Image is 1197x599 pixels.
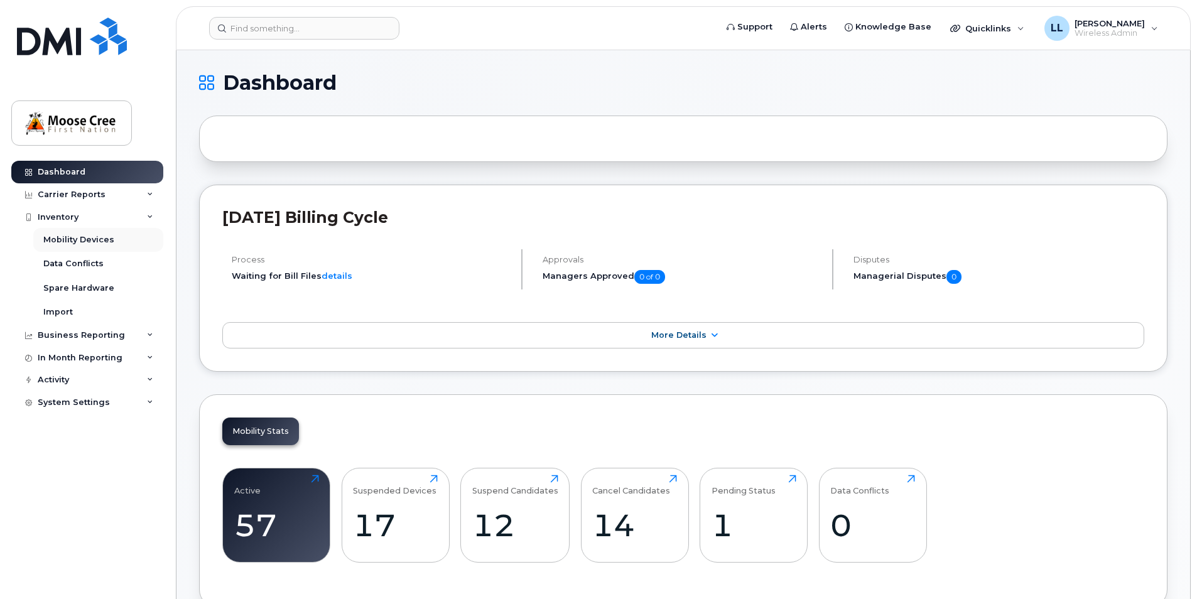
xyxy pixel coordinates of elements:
[634,270,665,284] span: 0 of 0
[222,208,1144,227] h2: [DATE] Billing Cycle
[592,475,670,495] div: Cancel Candidates
[543,270,821,284] h5: Managers Approved
[234,475,319,555] a: Active57
[712,475,776,495] div: Pending Status
[232,270,511,282] li: Waiting for Bill Files
[353,475,436,495] div: Suspended Devices
[322,271,352,281] a: details
[353,475,438,555] a: Suspended Devices17
[353,507,438,544] div: 17
[472,507,558,544] div: 12
[712,475,796,555] a: Pending Status1
[472,475,558,495] div: Suspend Candidates
[234,507,319,544] div: 57
[651,330,707,340] span: More Details
[830,507,915,544] div: 0
[853,270,1144,284] h5: Managerial Disputes
[830,475,889,495] div: Data Conflicts
[223,73,337,92] span: Dashboard
[592,475,677,555] a: Cancel Candidates14
[946,270,961,284] span: 0
[712,507,796,544] div: 1
[234,475,261,495] div: Active
[853,255,1144,264] h4: Disputes
[232,255,511,264] h4: Process
[592,507,677,544] div: 14
[543,255,821,264] h4: Approvals
[830,475,915,555] a: Data Conflicts0
[472,475,558,555] a: Suspend Candidates12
